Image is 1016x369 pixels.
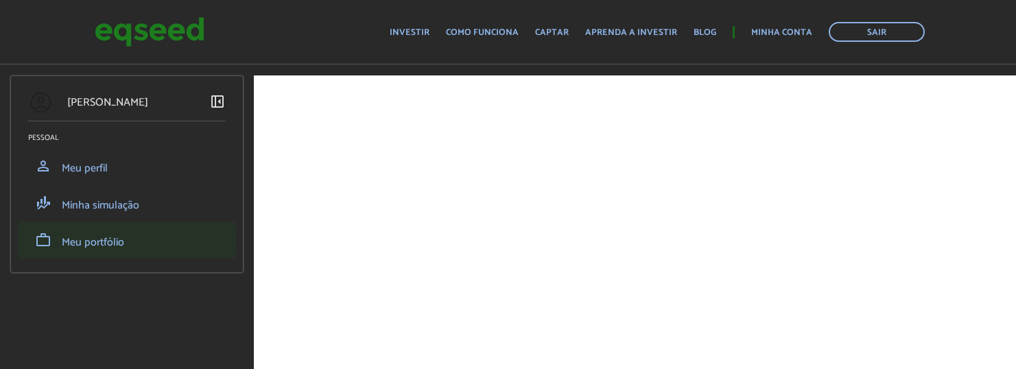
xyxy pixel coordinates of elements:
[62,233,124,252] span: Meu portfólio
[28,195,226,211] a: finance_modeMinha simulação
[585,28,677,37] a: Aprenda a investir
[28,232,226,248] a: workMeu portfólio
[829,22,925,42] a: Sair
[67,96,148,109] p: [PERSON_NAME]
[209,93,226,112] a: Colapsar menu
[694,28,716,37] a: Blog
[28,158,226,174] a: personMeu perfil
[209,93,226,110] span: left_panel_close
[535,28,569,37] a: Captar
[35,158,51,174] span: person
[390,28,429,37] a: Investir
[18,184,236,222] li: Minha simulação
[751,28,812,37] a: Minha conta
[18,147,236,184] li: Meu perfil
[446,28,519,37] a: Como funciona
[28,134,236,142] h2: Pessoal
[62,159,108,178] span: Meu perfil
[18,222,236,259] li: Meu portfólio
[35,232,51,248] span: work
[35,195,51,211] span: finance_mode
[95,14,204,50] img: EqSeed
[62,196,139,215] span: Minha simulação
